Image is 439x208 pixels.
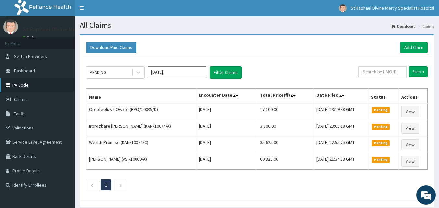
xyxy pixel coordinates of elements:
td: [DATE] 21:34:13 GMT [314,153,368,170]
span: Pending [372,124,390,129]
button: Download Paid Claims [86,42,136,53]
span: Tariffs [14,111,26,116]
td: [DATE] [196,103,257,120]
span: Switch Providers [14,54,47,59]
h1: All Claims [80,21,434,30]
input: Search [409,66,428,77]
p: St Raphael Divine Mercy Specialist Hospital [23,26,133,32]
td: [DATE] [196,137,257,153]
th: Date Filed [314,89,368,104]
td: 17,100.00 [257,103,314,120]
td: 3,800.00 [257,120,314,137]
a: Add Claim [400,42,428,53]
img: User Image [339,4,347,12]
td: Wealth Promise (KAN/10074/C) [86,137,196,153]
span: Pending [372,107,390,113]
input: Select Month and Year [148,66,206,78]
th: Total Price(₦) [257,89,314,104]
a: Previous page [90,182,93,188]
td: [DATE] 22:55:25 GMT [314,137,368,153]
input: Search by HMO ID [358,66,407,77]
th: Name [86,89,196,104]
span: Pending [372,140,390,146]
span: St Raphael Divine Mercy Specialist Hospital [351,5,434,11]
a: Online [23,35,38,40]
a: View [401,106,419,117]
button: Filter Claims [210,66,242,79]
td: [DATE] [196,153,257,170]
span: Claims [14,96,27,102]
a: View [401,123,419,134]
a: View [401,156,419,167]
th: Status [368,89,398,104]
td: [DATE] 23:05:18 GMT [314,120,368,137]
li: Claims [416,23,434,29]
a: View [401,139,419,150]
span: Dashboard [14,68,35,74]
td: [DATE] 23:19:48 GMT [314,103,368,120]
img: User Image [3,19,18,34]
a: Next page [119,182,122,188]
td: Oreofeoluwa Owate (RPO/10035/D) [86,103,196,120]
th: Encounter Date [196,89,257,104]
div: PENDING [90,69,106,76]
a: Page 1 is your current page [105,182,107,188]
td: 60,325.00 [257,153,314,170]
th: Actions [398,89,427,104]
td: [DATE] [196,120,257,137]
span: Pending [372,157,390,163]
td: Irorogbare [PERSON_NAME] (KAN/10074/A) [86,120,196,137]
td: 35,625.00 [257,137,314,153]
a: Dashboard [392,23,416,29]
td: [PERSON_NAME] (VSI/10009/A) [86,153,196,170]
